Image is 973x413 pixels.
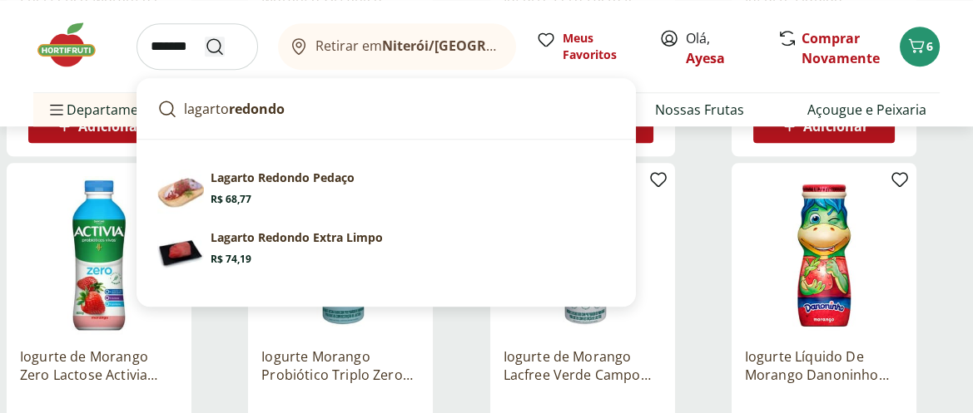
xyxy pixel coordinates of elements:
[563,30,639,63] span: Meus Favoritos
[78,120,143,133] span: Adicionar
[211,170,355,186] p: Lagarto Redondo Pedaço
[211,253,251,266] span: R$ 74,19
[151,92,622,125] a: lagartoredondo
[803,120,868,133] span: Adicionar
[157,229,204,276] img: Principal
[926,38,933,54] span: 6
[47,90,166,130] span: Departamentos
[900,27,940,66] button: Carrinho
[278,23,516,70] button: Retirar emNiterói/[GEOGRAPHIC_DATA]
[745,176,903,334] img: Iogurte Líquido De Morango Danoninho 100Gr
[137,23,258,70] input: search
[536,30,639,63] a: Meus Favoritos
[686,28,760,68] span: Olá,
[807,100,926,120] a: Açougue e Peixaria
[33,20,117,70] img: Hortifruti
[151,223,622,283] a: PrincipalLagarto Redondo Extra LimpoR$ 74,19
[20,347,178,384] a: Iogurte de Morango Zero Lactose Activia 800g
[229,100,285,118] strong: redondo
[261,347,419,384] a: Iogurte Morango Probiótico Triplo Zero Verde Campo 500g
[205,37,245,57] button: Submit Search
[47,90,67,130] button: Menu
[184,99,285,119] p: lagarto
[20,176,178,334] img: Iogurte de Morango Zero Lactose Activia 800g
[315,38,499,53] span: Retirar em
[745,347,903,384] a: Iogurte Líquido De Morango Danoninho 100Gr
[504,347,662,384] a: Iogurte de Morango Lacfree Verde Campo 500g
[211,193,251,206] span: R$ 68,77
[157,170,204,216] img: Lagarto Redondo Pedaço
[382,37,572,55] b: Niterói/[GEOGRAPHIC_DATA]
[211,229,383,246] p: Lagarto Redondo Extra Limpo
[151,163,622,223] a: Lagarto Redondo PedaçoLagarto Redondo PedaçoR$ 68,77
[686,49,725,67] a: Ayesa
[802,29,880,67] a: Comprar Novamente
[655,100,744,120] a: Nossas Frutas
